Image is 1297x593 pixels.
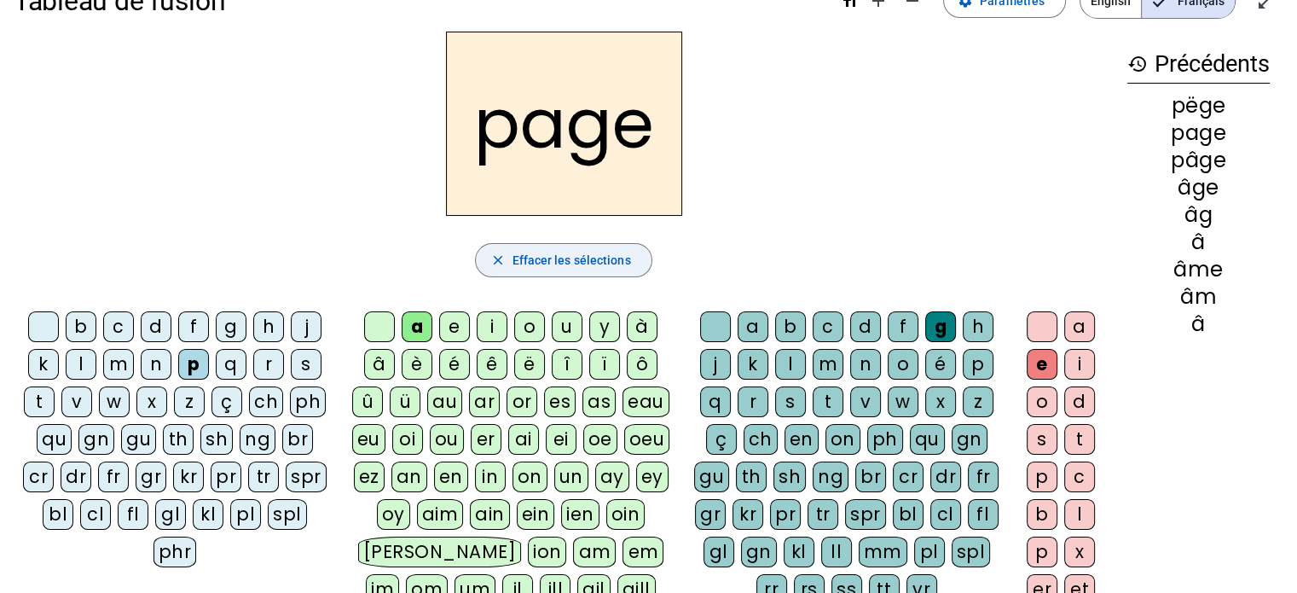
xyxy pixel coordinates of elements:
[1064,349,1095,380] div: i
[61,462,91,492] div: dr
[1127,123,1270,143] div: page
[770,499,801,530] div: pr
[1027,424,1057,455] div: s
[211,387,242,417] div: ç
[512,250,630,270] span: Effacer les sélections
[1064,387,1095,417] div: d
[291,311,321,342] div: j
[813,462,848,492] div: ng
[624,424,670,455] div: oeu
[573,537,616,567] div: am
[821,537,852,567] div: ll
[66,349,96,380] div: l
[738,311,768,342] div: a
[744,424,778,455] div: ch
[141,349,171,380] div: n
[738,387,768,417] div: r
[1064,537,1095,567] div: x
[845,499,886,530] div: spr
[358,537,521,567] div: [PERSON_NAME]
[930,462,961,492] div: dr
[1127,150,1270,171] div: pâge
[61,387,92,417] div: v
[825,424,860,455] div: on
[103,311,134,342] div: c
[439,311,470,342] div: e
[582,387,616,417] div: as
[867,424,903,455] div: ph
[173,462,204,492] div: kr
[352,424,385,455] div: eu
[471,424,501,455] div: er
[813,311,843,342] div: c
[963,311,993,342] div: h
[178,349,209,380] div: p
[952,537,991,567] div: spl
[402,349,432,380] div: è
[622,537,663,567] div: em
[855,462,886,492] div: br
[153,537,197,567] div: phr
[1064,311,1095,342] div: a
[552,349,582,380] div: î
[888,311,918,342] div: f
[99,387,130,417] div: w
[477,349,507,380] div: ê
[963,387,993,417] div: z
[736,462,767,492] div: th
[606,499,646,530] div: oin
[546,424,576,455] div: ei
[583,424,617,455] div: oe
[136,462,166,492] div: gr
[240,424,275,455] div: ng
[910,424,945,455] div: qu
[391,462,427,492] div: an
[1127,287,1270,307] div: âm
[1064,499,1095,530] div: l
[434,462,468,492] div: en
[211,462,241,492] div: pr
[352,387,383,417] div: û
[893,499,924,530] div: bl
[28,349,59,380] div: k
[1127,205,1270,225] div: âg
[1027,462,1057,492] div: p
[80,499,111,530] div: cl
[475,243,651,277] button: Effacer les sélections
[174,387,205,417] div: z
[43,499,73,530] div: bl
[850,311,881,342] div: d
[704,537,734,567] div: gl
[23,462,54,492] div: cr
[925,311,956,342] div: g
[103,349,134,380] div: m
[489,253,505,268] mat-icon: close
[636,462,669,492] div: ey
[155,499,186,530] div: gl
[888,387,918,417] div: w
[561,499,599,530] div: ien
[850,387,881,417] div: v
[554,462,588,492] div: un
[1027,349,1057,380] div: e
[784,537,814,567] div: kl
[589,349,620,380] div: ï
[1127,96,1270,116] div: pëge
[390,387,420,417] div: ü
[439,349,470,380] div: é
[1027,499,1057,530] div: b
[427,387,462,417] div: au
[694,462,729,492] div: gu
[514,311,545,342] div: o
[216,349,246,380] div: q
[775,349,806,380] div: l
[282,424,313,455] div: br
[695,499,726,530] div: gr
[968,462,999,492] div: fr
[1027,537,1057,567] div: p
[700,387,731,417] div: q
[248,462,279,492] div: tr
[738,349,768,380] div: k
[37,424,72,455] div: qu
[700,349,731,380] div: j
